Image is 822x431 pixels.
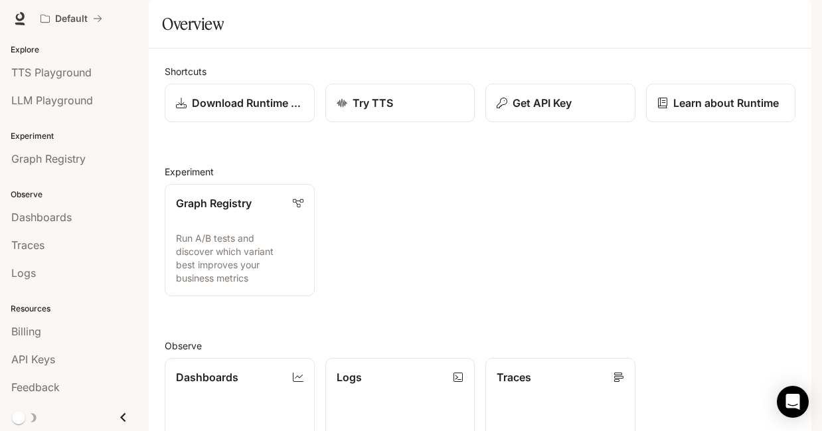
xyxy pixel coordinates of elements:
[325,84,475,122] a: Try TTS
[162,11,224,37] h1: Overview
[165,64,795,78] h2: Shortcuts
[777,386,809,418] div: Open Intercom Messenger
[353,95,393,111] p: Try TTS
[165,184,315,296] a: Graph RegistryRun A/B tests and discover which variant best improves your business metrics
[176,232,303,285] p: Run A/B tests and discover which variant best improves your business metrics
[646,84,796,122] a: Learn about Runtime
[485,84,635,122] button: Get API Key
[165,165,795,179] h2: Experiment
[497,369,531,385] p: Traces
[192,95,303,111] p: Download Runtime SDK
[176,369,238,385] p: Dashboards
[176,195,252,211] p: Graph Registry
[35,5,108,32] button: All workspaces
[165,84,315,122] a: Download Runtime SDK
[165,339,795,353] h2: Observe
[513,95,572,111] p: Get API Key
[55,13,88,25] p: Default
[673,95,779,111] p: Learn about Runtime
[337,369,362,385] p: Logs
